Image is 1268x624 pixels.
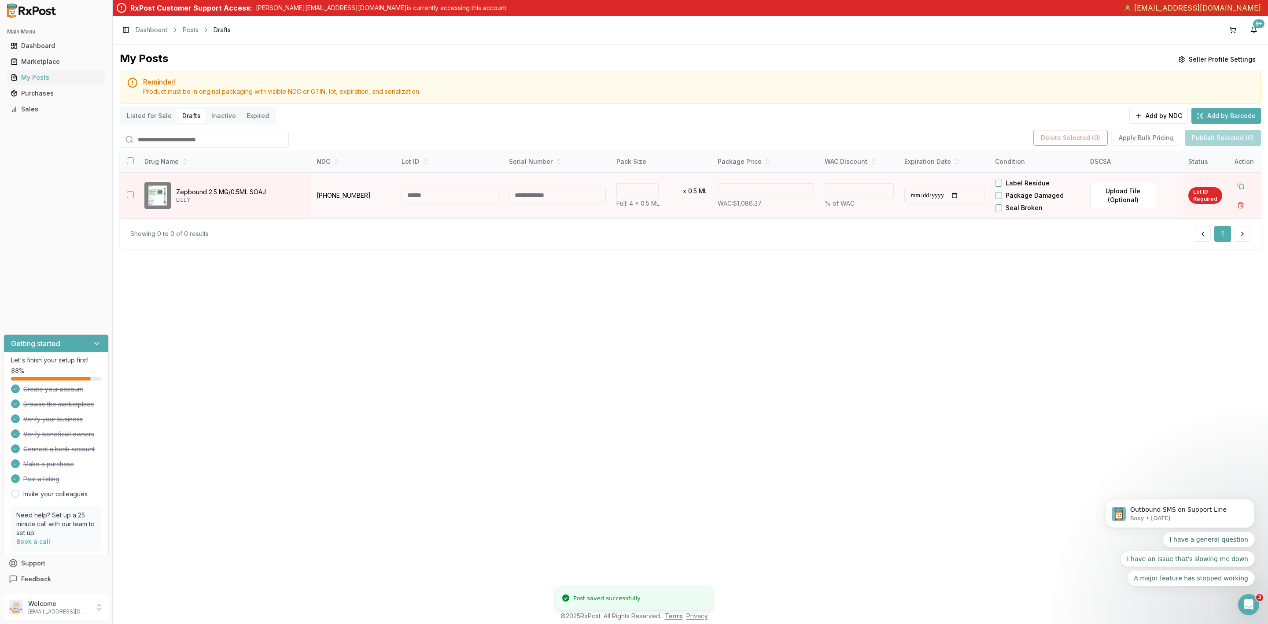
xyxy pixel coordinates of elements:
span: Full: 4 x 0.5 ML [616,199,660,207]
div: NDC [317,157,391,166]
div: RxPost Customer Support Access: [130,3,252,13]
p: ML [699,187,707,196]
p: Need help? Set up a 25 minute call with our team to set up. [16,511,96,537]
div: Sales [11,105,102,114]
div: Serial Number [509,157,606,166]
div: My Posts [120,52,168,67]
span: Verify your business [23,415,83,424]
h2: Main Menu [7,28,105,35]
iframe: Intercom live chat [1238,594,1259,615]
span: Make a purchase [23,460,74,469]
nav: breadcrumb [136,26,231,34]
div: Showing 0 to 0 of 0 results [130,229,209,238]
span: Create your account [23,385,83,394]
div: WAC Discount [825,157,894,166]
label: Upload File (Optional) [1090,183,1156,208]
span: WAC: $1,086.37 [718,199,762,207]
img: User avatar [9,600,23,614]
p: x [683,187,686,196]
p: Zepbound 2.5 MG/0.5ML SOAJ [176,188,304,196]
iframe: Intercom notifications message [1092,484,1268,600]
th: Action [1227,151,1261,172]
button: Add by NDC [1129,108,1188,124]
img: Zepbound 2.5 MG/0.5ML SOAJ [144,182,171,209]
p: LILLY [176,196,304,203]
th: Condition [990,151,1085,172]
a: Terms [665,612,683,620]
span: Feedback [21,575,51,583]
button: Support [4,555,109,571]
span: Browse the marketplace [23,400,94,409]
p: Welcome [28,599,89,608]
div: Purchases [11,89,102,98]
span: [EMAIL_ADDRESS][DOMAIN_NAME] [1134,3,1261,13]
div: Post saved successfully [573,594,641,603]
a: Posts [183,26,199,34]
div: Drug Name [144,157,304,166]
button: Expired [241,109,274,123]
a: Sales [7,101,105,117]
button: My Posts [4,70,109,85]
span: Connect a bank account [23,445,95,454]
button: Listed for Sale [122,109,177,123]
button: Delete [1233,197,1249,213]
a: Privacy [686,612,708,620]
button: Marketplace [4,55,109,69]
div: Lot ID Required [1188,187,1222,204]
th: DSCSA [1085,151,1183,172]
button: 1 [1214,226,1231,242]
th: Pack Size [611,151,712,172]
span: % of WAC [825,199,855,207]
button: Feedback [4,571,109,587]
span: Post a listing [23,475,59,484]
label: Label Residue [1006,179,1050,188]
h3: Getting started [11,338,60,349]
a: Book a call [16,538,50,545]
a: Marketplace [7,54,105,70]
p: 0.5 [688,187,697,196]
div: My Posts [11,73,102,82]
th: Status [1183,151,1227,172]
div: Expiration Date [904,157,984,166]
button: 9+ [1247,23,1261,37]
span: 88 % [11,366,25,375]
button: Sales [4,102,109,116]
img: RxPost Logo [4,4,60,18]
span: Verify beneficial owners [23,430,94,439]
button: Dashboard [4,39,109,53]
span: 3 [1256,594,1263,601]
p: [PERSON_NAME][EMAIL_ADDRESS][DOMAIN_NAME] is currently accessing this account. [256,4,508,12]
p: [PHONE_NUMBER] [317,191,391,200]
button: Duplicate [1233,178,1249,194]
a: Purchases [7,85,105,101]
a: Dashboard [7,38,105,54]
div: Marketplace [11,57,102,66]
a: Dashboard [136,26,168,34]
p: Let's finish your setup first! [11,356,101,365]
div: Product must be in original packaging with visible NDC or GTIN, lot, expiration, and serialization. [143,87,1253,96]
button: Seller Profile Settings [1173,52,1261,67]
div: Package Price [718,157,815,166]
label: Seal Broken [1006,203,1043,212]
h5: Reminder! [143,78,1253,85]
label: Package Damaged [1006,191,1064,200]
span: Drafts [214,26,231,34]
div: Dashboard [11,41,102,50]
a: Invite your colleagues [23,490,88,498]
button: Drafts [177,109,206,123]
button: Inactive [206,109,241,123]
button: Add by Barcode [1191,108,1261,124]
a: My Posts [7,70,105,85]
p: [EMAIL_ADDRESS][DOMAIN_NAME] [28,608,89,615]
div: Lot ID [402,157,498,166]
div: 9+ [1253,19,1264,28]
